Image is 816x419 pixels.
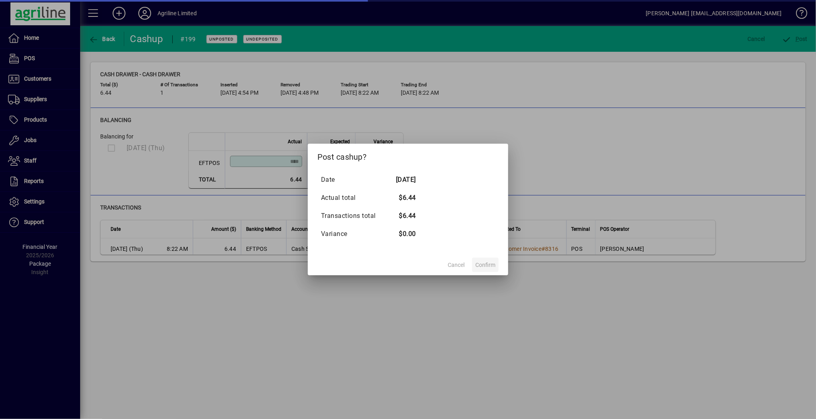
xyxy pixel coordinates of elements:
[384,189,416,207] td: $6.44
[384,207,416,225] td: $6.44
[321,225,384,243] td: Variance
[321,171,384,189] td: Date
[384,171,416,189] td: [DATE]
[308,144,508,167] h2: Post cashup?
[321,207,384,225] td: Transactions total
[321,189,384,207] td: Actual total
[384,225,416,243] td: $0.00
